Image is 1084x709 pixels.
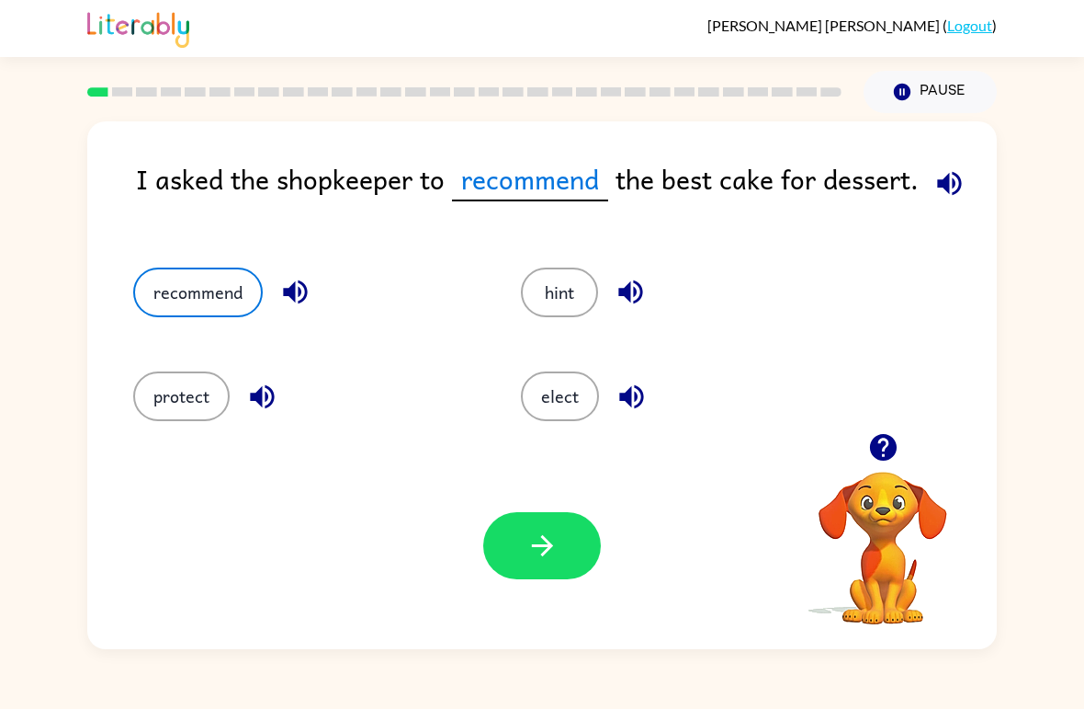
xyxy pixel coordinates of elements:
[791,443,975,627] video: Your browser must support playing .mp4 files to use Literably. Please try using another browser.
[87,7,189,48] img: Literably
[133,268,263,317] button: recommend
[521,372,599,421] button: elect
[521,268,598,317] button: hint
[947,17,992,34] a: Logout
[136,158,997,231] div: I asked the shopkeeper to the best cake for dessert.
[707,17,997,34] div: ( )
[864,71,997,113] button: Pause
[452,158,608,201] span: recommend
[707,17,943,34] span: [PERSON_NAME] [PERSON_NAME]
[133,372,230,421] button: protect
